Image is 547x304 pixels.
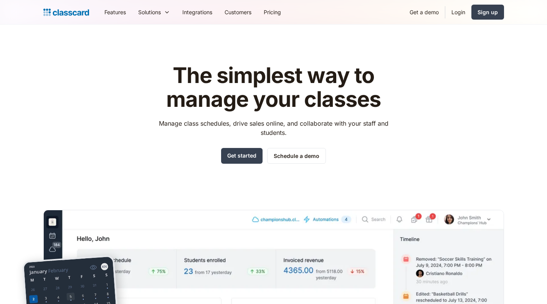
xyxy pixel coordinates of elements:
a: Integrations [176,3,218,21]
a: Sign up [471,5,504,20]
a: Features [98,3,132,21]
a: Pricing [258,3,287,21]
div: Solutions [138,8,161,16]
div: Solutions [132,3,176,21]
div: Sign up [478,8,498,16]
p: Manage class schedules, drive sales online, and collaborate with your staff and students. [152,119,395,137]
a: Get a demo [403,3,445,21]
a: home [43,7,89,18]
a: Login [445,3,471,21]
a: Customers [218,3,258,21]
a: Get started [221,148,263,164]
a: Schedule a demo [267,148,326,164]
h1: The simplest way to manage your classes [152,64,395,111]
